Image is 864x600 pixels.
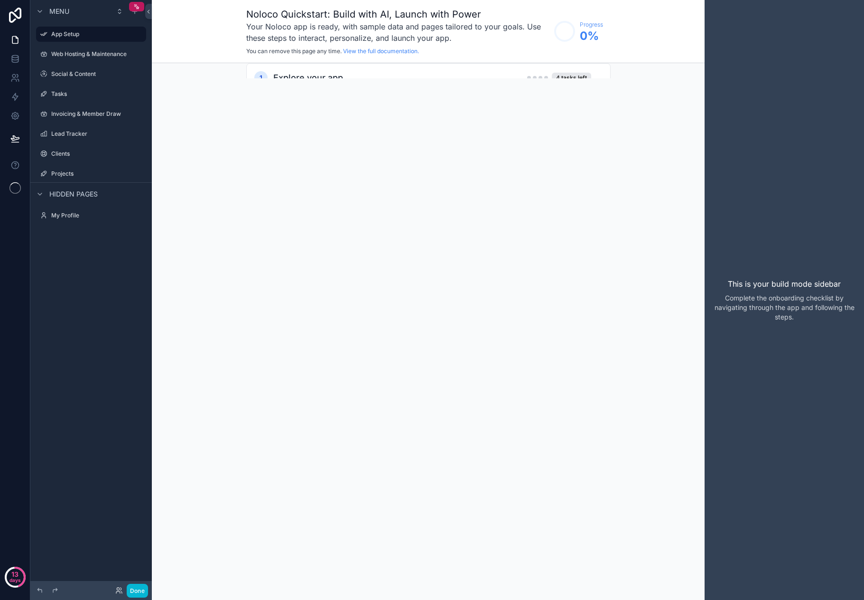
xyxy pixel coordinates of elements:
label: Social & Content [51,70,144,78]
label: Invoicing & Member Draw [51,110,144,118]
p: Complete the onboarding checklist by navigating through the app and following the steps. [712,293,856,322]
label: Tasks [51,90,144,98]
a: Tasks [36,86,146,102]
h3: Your Noloco app is ready, with sample data and pages tailored to your goals. Use these steps to i... [246,21,549,44]
a: Lead Tracker [36,126,146,141]
a: Web Hosting & Maintenance [36,47,146,62]
label: Web Hosting & Maintenance [51,50,144,58]
p: This is your build mode sidebar [728,278,841,290]
label: Projects [51,170,144,178]
span: Hidden pages [49,189,98,199]
a: Projects [36,166,146,181]
span: 0 % [580,28,603,44]
a: Clients [36,146,146,161]
a: My Profile [36,208,146,223]
p: 13 [11,570,19,579]
h1: Noloco Quickstart: Build with AI, Launch with Power [246,8,549,21]
label: App Setup [51,30,140,38]
a: Invoicing & Member Draw [36,106,146,122]
span: Progress [580,21,603,28]
label: My Profile [51,212,144,219]
button: Done [127,584,148,598]
span: Menu [49,7,69,16]
p: days [9,573,21,587]
label: Lead Tracker [51,130,144,138]
a: Social & Content [36,66,146,82]
a: App Setup [36,27,146,42]
label: Clients [51,150,144,158]
a: View the full documentation. [343,47,419,55]
span: You can remove this page any time. [246,47,342,55]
